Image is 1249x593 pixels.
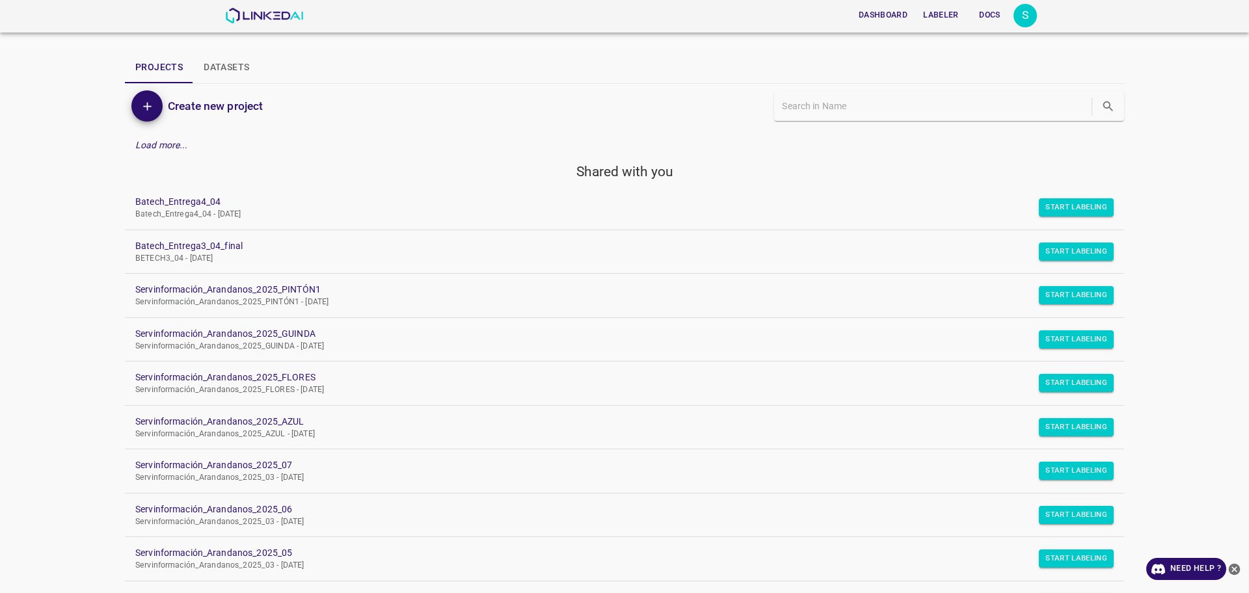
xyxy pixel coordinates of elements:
p: Servinformación_Arandanos_2025_03 - [DATE] [135,472,1093,484]
a: Need Help ? [1146,558,1226,580]
a: Labeler [915,2,966,29]
em: Load more... [135,140,188,150]
p: Servinformación_Arandanos_2025_FLORES - [DATE] [135,384,1093,396]
button: Start Labeling [1039,286,1114,304]
a: Servinformación_Arandanos_2025_06 [135,503,1093,516]
h5: Shared with you [125,163,1124,181]
button: Labeler [918,5,963,26]
button: Start Labeling [1039,418,1114,436]
button: Start Labeling [1039,506,1114,524]
div: Load more... [125,133,1124,157]
div: S [1014,4,1037,27]
button: Start Labeling [1039,374,1114,392]
input: Search in Name [782,97,1089,116]
a: Batech_Entrega4_04 [135,195,1093,209]
a: Dashboard [851,2,915,29]
button: Dashboard [853,5,913,26]
button: Docs [969,5,1011,26]
a: Servinformación_Arandanos_2025_07 [135,458,1093,472]
a: Create new project [163,97,263,115]
button: Add [131,90,163,122]
a: Servinformación_Arandanos_2025_FLORES [135,371,1093,384]
p: Servinformación_Arandanos_2025_GUINDA - [DATE] [135,341,1093,352]
p: Servinformación_Arandanos_2025_03 - [DATE] [135,560,1093,572]
a: Servinformación_Arandanos_2025_GUINDA [135,327,1093,341]
a: Servinformación_Arandanos_2025_05 [135,546,1093,560]
button: search [1095,93,1121,120]
p: Servinformación_Arandanos_2025_AZUL - [DATE] [135,428,1093,440]
button: Start Labeling [1039,243,1114,261]
h6: Create new project [168,97,263,115]
button: Start Labeling [1039,462,1114,480]
button: Open settings [1014,4,1037,27]
button: Datasets [193,52,260,83]
a: Docs [967,2,1014,29]
button: Start Labeling [1039,330,1114,349]
a: Servinformación_Arandanos_2025_AZUL [135,415,1093,428]
button: close-help [1226,558,1242,580]
button: Start Labeling [1039,198,1114,217]
button: Start Labeling [1039,549,1114,568]
button: Projects [125,52,193,83]
a: Servinformación_Arandanos_2025_PINTÓN1 [135,283,1093,296]
p: Servinformación_Arandanos_2025_03 - [DATE] [135,516,1093,528]
img: LinkedAI [225,8,304,23]
a: Batech_Entrega3_04_final [135,239,1093,253]
p: Batech_Entrega4_04 - [DATE] [135,209,1093,220]
p: Servinformación_Arandanos_2025_PINTÓN1 - [DATE] [135,296,1093,308]
p: BETECH3_04 - [DATE] [135,253,1093,265]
